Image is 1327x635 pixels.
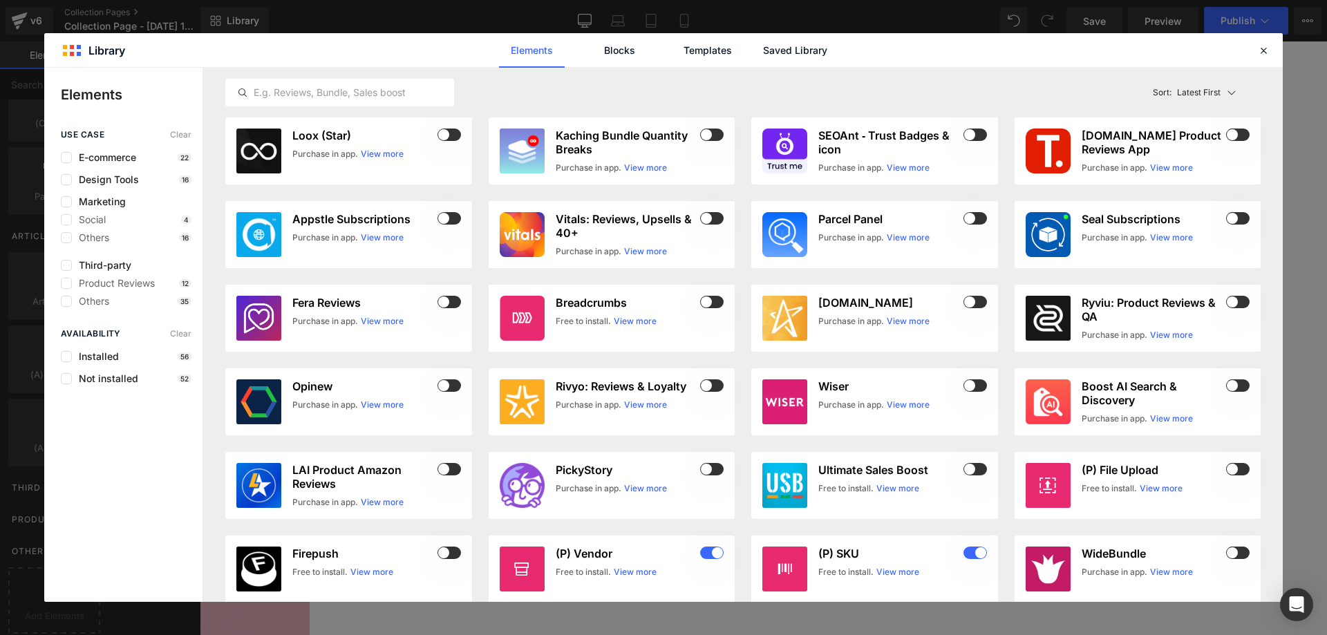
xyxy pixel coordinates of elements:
[818,212,961,226] h3: Parcel Panel
[72,196,126,207] span: Marketing
[818,482,874,495] div: Free to install.
[541,3,586,48] a: TheSilkyWay Poland
[181,216,191,224] p: 4
[762,463,807,508] img: 3d6d78c5-835f-452f-a64f-7e63b096ca19.png
[556,399,621,411] div: Purchase in app.
[292,463,435,491] h3: LAI Product Amazon Reviews
[179,234,191,242] p: 16
[1147,79,1261,106] button: Latest FirstSort:Latest First
[292,379,435,393] h3: Opinew
[614,566,657,578] a: View more
[762,33,828,68] a: Saved Library
[1082,463,1224,477] h3: (P) File Upload
[556,129,698,156] h3: Kaching Bundle Quantity Breaks
[818,296,961,310] h3: [DOMAIN_NAME]
[1153,88,1171,97] span: Sort:
[762,296,807,341] img: stamped.jpg
[1140,482,1183,495] a: View more
[361,315,404,328] a: View more
[675,33,740,68] a: Templates
[361,231,404,244] a: View more
[236,212,281,257] img: 6187dec1-c00a-4777-90eb-316382325808.webp
[292,547,435,560] h3: Firepush
[762,379,807,424] img: wiser.jpg
[624,399,667,411] a: View more
[876,566,919,578] a: View more
[500,296,545,341] img: ea3afb01-6354-4d19-82d2-7eef5307fd4e.png
[72,260,131,271] span: Third-party
[556,463,698,477] h3: PickyStory
[556,212,698,240] h3: Vitals: Reviews, Upsells & 40+
[178,375,191,383] p: 52
[226,84,453,101] input: E.g. Reviews, Bundle, Sales boost...
[849,21,886,32] a: FAQ
[1082,413,1147,425] div: Purchase in app.
[236,547,281,591] img: Firepush.png
[178,153,191,162] p: 22
[292,231,358,244] div: Purchase in app.
[236,463,281,508] img: CMry4dSL_YIDEAE=.png
[179,176,191,184] p: 16
[1082,129,1224,156] h3: [DOMAIN_NAME] Product Reviews App
[1150,329,1193,341] a: View more
[614,315,657,328] a: View more
[818,231,884,244] div: Purchase in app.
[236,379,281,424] img: opinew.jpg
[876,482,919,495] a: View more
[556,379,698,393] h3: Rivyo: Reviews & Loyalty
[500,129,545,173] img: 1fd9b51b-6ce7-437c-9b89-91bf9a4813c7.webp
[887,315,930,328] a: View more
[178,352,191,361] p: 56
[887,162,930,174] a: View more
[762,212,807,257] img: d4928b3c-658b-4ab3-9432-068658c631f3.png
[236,129,281,173] img: loox.jpg
[1026,212,1071,257] img: 42507938-1a07-4996-be12-859afe1b335a.png
[1150,566,1193,578] a: View more
[818,547,961,560] h3: (P) SKU
[587,33,652,68] a: Blocks
[556,296,698,310] h3: Breadcrumbs
[556,245,621,258] div: Purchase in app.
[236,296,281,341] img: 4b6b591765c9b36332c4e599aea727c6_512x512.png
[624,482,667,495] a: View more
[72,278,155,289] span: Product Reviews
[170,329,191,339] span: Clear
[780,21,848,32] a: KONTACT
[292,566,348,578] div: Free to install.
[887,399,930,411] a: View more
[72,296,109,307] span: Others
[61,130,104,140] span: use case
[1082,482,1137,495] div: Free to install.
[556,315,611,328] div: Free to install.
[556,547,698,560] h3: (P) Vendor
[818,315,884,328] div: Purchase in app.
[624,162,667,174] a: View more
[1082,379,1224,407] h3: Boost AI Search & Discovery
[556,162,621,174] div: Purchase in app.
[350,566,393,578] a: View more
[361,496,404,509] a: View more
[361,148,404,160] a: View more
[72,214,106,225] span: Social
[1026,296,1071,341] img: CJed0K2x44sDEAE=.png
[61,329,121,339] span: Availability
[818,129,961,156] h3: SEOAnt ‑ Trust Badges & icon
[1082,231,1147,244] div: Purchase in app.
[292,212,435,226] h3: Appstle Subscriptions
[1082,547,1224,560] h3: WideBundle
[556,566,611,578] div: Free to install.
[361,399,404,411] a: View more
[72,174,139,185] span: Design Tools
[1026,129,1071,173] img: 1eba8361-494e-4e64-aaaa-f99efda0f44d.png
[1280,588,1313,621] div: Open Intercom Messenger
[1150,231,1193,244] a: View more
[818,399,884,411] div: Purchase in app.
[170,130,191,140] span: Clear
[556,482,621,495] div: Purchase in app.
[1026,379,1071,424] img: 35472539-a713-48dd-a00c-afbdca307b79.png
[184,14,282,43] summary: PRODUKTY
[1082,566,1147,578] div: Purchase in app.
[72,351,119,362] span: Installed
[818,379,961,393] h3: Wiser
[887,231,930,244] a: View more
